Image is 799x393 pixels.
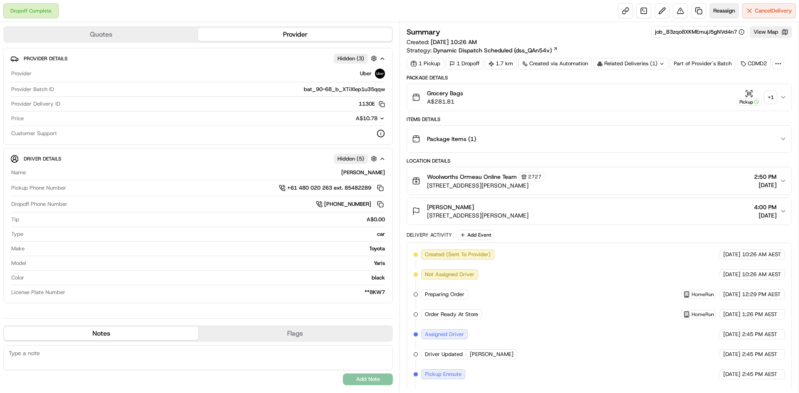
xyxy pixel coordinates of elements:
[754,211,777,220] span: [DATE]
[425,311,478,318] span: Order Ready At Store
[375,69,385,79] img: uber-new-logo.jpeg
[11,184,66,192] span: Pickup Phone Number
[737,89,777,106] button: Pickup+1
[446,58,483,69] div: 1 Dropoff
[425,251,491,258] span: Created (Sent To Provider)
[593,58,668,69] div: Related Deliveries (1)
[723,311,740,318] span: [DATE]
[407,46,558,54] div: Strategy:
[27,230,385,238] div: car
[433,46,558,54] a: Dynamic Dispatch Scheduled (dss_QAn54v)
[723,251,740,258] span: [DATE]
[4,28,198,41] button: Quotes
[723,331,740,338] span: [DATE]
[427,97,463,106] span: A$281.81
[407,28,440,36] h3: Summary
[427,211,529,220] span: [STREET_ADDRESS][PERSON_NAME]
[425,351,463,358] span: Driver Updated
[742,371,777,378] span: 2:45 PM AEST
[528,173,541,180] span: 2727
[692,291,714,298] span: HomeRun
[337,55,364,62] span: Hidden ( 3 )
[29,169,385,176] div: [PERSON_NAME]
[312,115,385,122] button: A$10.78
[198,327,392,340] button: Flags
[11,230,23,238] span: Type
[359,100,385,108] button: 1130E
[427,173,517,181] span: Woolworths Ormeau Online Team
[407,198,792,225] button: [PERSON_NAME][STREET_ADDRESS][PERSON_NAME]4:00 PM[DATE]
[723,291,740,298] span: [DATE]
[407,167,792,195] button: Woolworths Ormeau Online Team2727[STREET_ADDRESS][PERSON_NAME]2:50 PM[DATE]
[433,46,552,54] span: Dynamic Dispatch Scheduled (dss_QAn54v)
[304,86,385,93] span: bat_90-68_b_XTiXlep1u35qqw
[765,91,777,103] div: + 1
[754,181,777,189] span: [DATE]
[24,55,67,62] span: Provider Details
[427,89,463,97] span: Grocery Bags
[754,203,777,211] span: 4:00 PM
[11,115,24,122] span: Price
[337,155,364,163] span: Hidden ( 5 )
[27,274,385,282] div: black
[11,260,26,267] span: Model
[334,153,379,164] button: Hidden (5)
[356,115,377,122] span: A$10.78
[30,260,385,267] div: Yaris
[11,216,19,223] span: Tip
[10,152,386,166] button: Driver DetailsHidden (5)
[10,52,386,65] button: Provider DetailsHidden (3)
[360,70,372,77] span: Uber
[4,327,198,340] button: Notes
[407,38,477,46] span: Created:
[316,200,385,209] a: [PHONE_NUMBER]
[431,38,477,46] span: [DATE] 10:26 AM
[755,7,792,15] span: Cancel Delivery
[22,216,385,223] div: A$0.00
[11,274,24,282] span: Color
[485,58,517,69] div: 1.7 km
[407,232,452,238] div: Delivery Activity
[742,3,796,18] button: CancelDelivery
[11,245,25,252] span: Make
[11,169,26,176] span: Name
[655,28,744,36] button: job_B3zqo8XKMEmujJ5gNVd4n7
[24,156,61,162] span: Driver Details
[407,126,792,152] button: Package Items (1)
[425,331,464,338] span: Assigned Driver
[737,58,771,69] div: CDMD2
[457,230,494,240] button: Add Event
[407,116,792,123] div: Items Details
[334,53,379,64] button: Hidden (3)
[198,28,392,41] button: Provider
[425,271,474,278] span: Not Assigned Driver
[737,99,762,106] div: Pickup
[519,58,592,69] a: Created via Automation
[723,351,740,358] span: [DATE]
[737,89,762,106] button: Pickup
[28,245,385,252] div: Toyota
[742,331,777,338] span: 2:45 PM AEST
[742,251,781,258] span: 10:26 AM AEST
[279,183,385,193] a: +61 480 020 263 ext. 85482289
[11,289,65,296] span: License Plate Number
[11,86,54,93] span: Provider Batch ID
[742,271,781,278] span: 10:26 AM AEST
[742,351,777,358] span: 2:45 PM AEST
[407,74,792,81] div: Package Details
[407,158,792,164] div: Location Details
[11,100,60,108] span: Provider Delivery ID
[754,173,777,181] span: 2:50 PM
[287,184,371,192] span: +61 480 020 263 ext. 85482289
[425,291,464,298] span: Preparing Order
[427,181,544,190] span: [STREET_ADDRESS][PERSON_NAME]
[425,371,462,378] span: Pickup Enroute
[324,200,371,208] span: [PHONE_NUMBER]
[710,3,739,18] button: Reassign
[742,311,777,318] span: 1:26 PM AEST
[11,70,32,77] span: Provider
